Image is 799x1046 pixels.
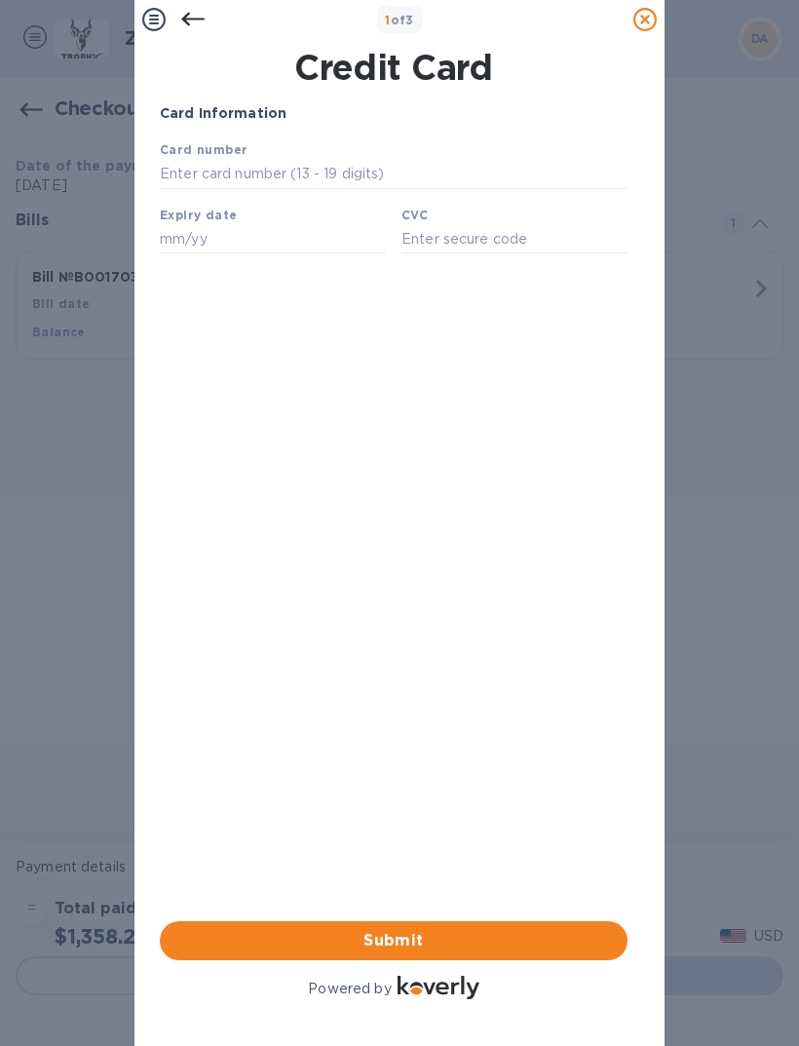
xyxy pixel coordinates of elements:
span: Submit [175,929,612,952]
h1: Credit Card [152,47,635,88]
p: Powered by [308,979,391,999]
button: Submit [160,921,628,960]
b: Card Information [160,105,286,121]
iframe: Your browser does not support iframes [160,139,628,253]
img: Logo [398,976,479,999]
span: 1 [385,13,390,27]
b: of 3 [385,13,414,27]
